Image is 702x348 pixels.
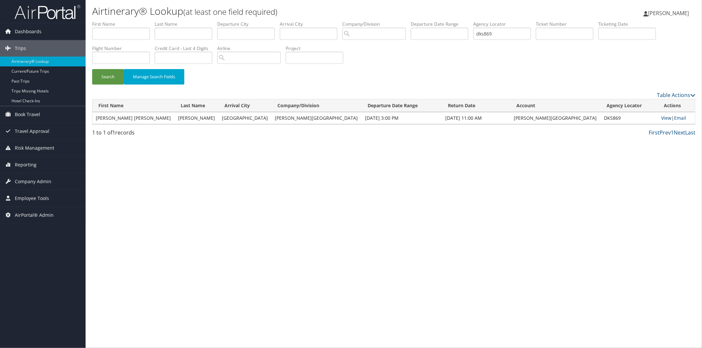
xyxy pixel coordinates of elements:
span: 1 [112,129,115,136]
label: Airline [217,45,286,52]
th: Departure Date Range: activate to sort column descending [362,99,442,112]
label: Project [286,45,348,52]
td: [PERSON_NAME] [PERSON_NAME] [92,112,175,124]
span: Travel Approval [15,123,49,139]
a: First [649,129,660,136]
a: View [661,115,671,121]
span: Trips [15,40,26,57]
td: [DATE] 3:00 PM [362,112,442,124]
th: Last Name: activate to sort column ascending [175,99,219,112]
label: Flight Number [92,45,155,52]
label: Company/Division [342,21,411,27]
a: [PERSON_NAME] [643,3,695,23]
td: [PERSON_NAME] [175,112,219,124]
h1: Airtinerary® Lookup [92,4,494,18]
span: [PERSON_NAME] [648,10,689,17]
button: Search [92,69,124,85]
span: Employee Tools [15,190,49,207]
span: Company Admin [15,173,51,190]
a: Prev [660,129,671,136]
small: (at least one field required) [183,6,277,17]
th: Account: activate to sort column ascending [510,99,601,112]
label: Ticketing Date [598,21,661,27]
span: Book Travel [15,106,40,123]
th: Agency Locator: activate to sort column ascending [601,99,658,112]
img: airportal-logo.png [14,4,80,20]
a: 1 [671,129,674,136]
a: Last [685,129,695,136]
label: Arrival City [280,21,342,27]
div: 1 to 1 of records [92,129,236,140]
span: Reporting [15,157,37,173]
label: First Name [92,21,155,27]
td: [PERSON_NAME][GEOGRAPHIC_DATA] [272,112,362,124]
span: AirPortal® Admin [15,207,54,223]
td: DKS869 [601,112,658,124]
td: | [658,112,695,124]
label: Departure City [217,21,280,27]
span: Risk Management [15,140,54,156]
a: Table Actions [657,91,695,99]
th: Actions [658,99,695,112]
td: [DATE] 11:00 AM [442,112,510,124]
th: Arrival City: activate to sort column ascending [219,99,272,112]
label: Ticket Number [536,21,598,27]
label: Credit Card - Last 4 Digits [155,45,217,52]
th: First Name: activate to sort column ascending [92,99,175,112]
a: Next [674,129,685,136]
th: Return Date: activate to sort column ascending [442,99,510,112]
td: [PERSON_NAME][GEOGRAPHIC_DATA] [510,112,601,124]
td: [GEOGRAPHIC_DATA] [219,112,272,124]
th: Company/Division [272,99,362,112]
a: Email [674,115,686,121]
label: Agency Locator [473,21,536,27]
span: Dashboards [15,23,41,40]
label: Last Name [155,21,217,27]
button: Manage Search Fields [124,69,184,85]
label: Departure Date Range [411,21,473,27]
